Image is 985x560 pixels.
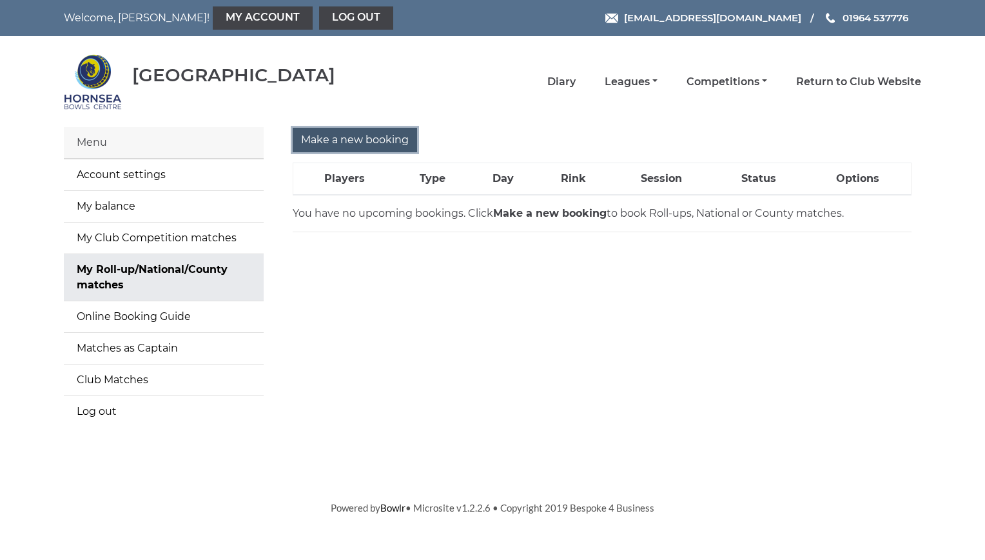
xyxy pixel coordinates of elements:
[624,12,801,24] span: [EMAIL_ADDRESS][DOMAIN_NAME]
[319,6,393,30] a: Log out
[687,75,767,89] a: Competitions
[796,75,921,89] a: Return to Club Website
[64,396,264,427] a: Log out
[64,365,264,395] a: Club Matches
[64,191,264,222] a: My balance
[395,163,470,195] th: Type
[380,502,405,514] a: Bowlr
[843,12,908,24] span: 01964 537776
[493,207,607,219] strong: Make a new booking
[547,75,576,89] a: Diary
[826,13,835,23] img: Phone us
[64,53,122,111] img: Hornsea Bowls Centre
[824,10,908,25] a: Phone us 01964 537776
[470,163,536,195] th: Day
[64,127,264,159] div: Menu
[605,75,658,89] a: Leagues
[713,163,804,195] th: Status
[64,223,264,254] a: My Club Competition matches
[64,6,410,30] nav: Welcome, [PERSON_NAME]!
[605,14,618,23] img: Email
[331,502,654,514] span: Powered by • Microsite v1.2.2.6 • Copyright 2019 Bespoke 4 Business
[805,163,912,195] th: Options
[536,163,610,195] th: Rink
[132,65,335,85] div: [GEOGRAPHIC_DATA]
[64,333,264,364] a: Matches as Captain
[213,6,313,30] a: My Account
[293,206,912,221] p: You have no upcoming bookings. Click to book Roll-ups, National or County matches.
[293,128,417,152] input: Make a new booking
[293,163,396,195] th: Players
[605,10,801,25] a: Email [EMAIL_ADDRESS][DOMAIN_NAME]
[610,163,714,195] th: Session
[64,254,264,301] a: My Roll-up/National/County matches
[64,301,264,332] a: Online Booking Guide
[64,159,264,190] a: Account settings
